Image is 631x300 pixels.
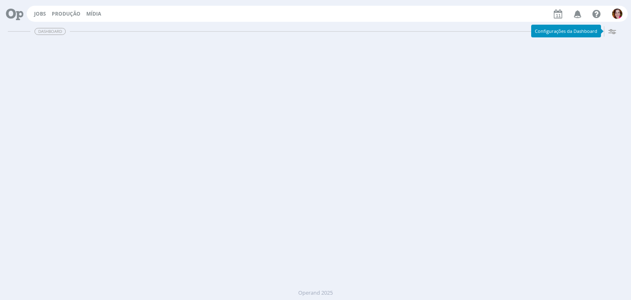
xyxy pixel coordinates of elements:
[52,10,81,17] a: Produção
[86,10,101,17] a: Mídia
[49,11,83,17] button: Produção
[612,7,623,21] button: B
[612,9,622,19] img: B
[34,10,46,17] a: Jobs
[35,28,66,35] span: Dashboard
[84,11,104,17] button: Mídia
[531,25,601,37] div: Configurações da Dashboard
[32,11,48,17] button: Jobs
